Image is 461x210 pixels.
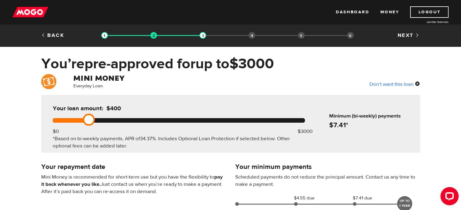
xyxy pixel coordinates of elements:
h4: Your minimum payments [235,163,420,171]
div: $3000 [298,128,312,135]
div: $0 [53,128,59,135]
div: *Based on bi-weekly payments, APR of . Includes Optional Loan Protection if selected below. Other... [53,135,305,150]
h6: Minimum (bi-weekly) payments [329,112,418,120]
a: Dashboard [336,6,369,18]
span: $4.55 due [294,195,324,202]
iframe: LiveChat chat widget [436,185,461,210]
b: pay it back whenever you like. [41,174,223,188]
img: mogo_logo-11ee424be714fa7cbb0f0f49df9e16ec.png [12,6,48,18]
span: $3000 [229,55,274,73]
span: $7.41 due [353,195,383,202]
a: Logout [410,6,449,18]
h1: You’re pre-approved for up to [41,56,420,72]
div: Don’t want this loan [369,80,420,88]
p: Scheduled payments do not reduce the principal amount. Contact us any time to make a payment. [235,173,420,188]
a: Next [397,32,420,39]
h5: Your loan amount: [53,105,176,112]
h4: Your repayment date [41,163,226,171]
a: Lender licences [403,20,449,24]
img: transparent-188c492fd9eaac0f573672f40bb141c2.gif [150,32,157,39]
h4: $ [329,121,418,129]
span: $400 [106,105,121,112]
span: 34.37% [140,135,156,142]
img: transparent-188c492fd9eaac0f573672f40bb141c2.gif [199,32,206,39]
span: 7.41 [333,121,346,129]
a: Money [380,6,399,18]
p: Mini Money is recommended for short-term use but you have the flexibility to Just contact us when... [41,173,226,195]
img: transparent-188c492fd9eaac0f573672f40bb141c2.gif [101,32,108,39]
a: Back [41,32,65,39]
